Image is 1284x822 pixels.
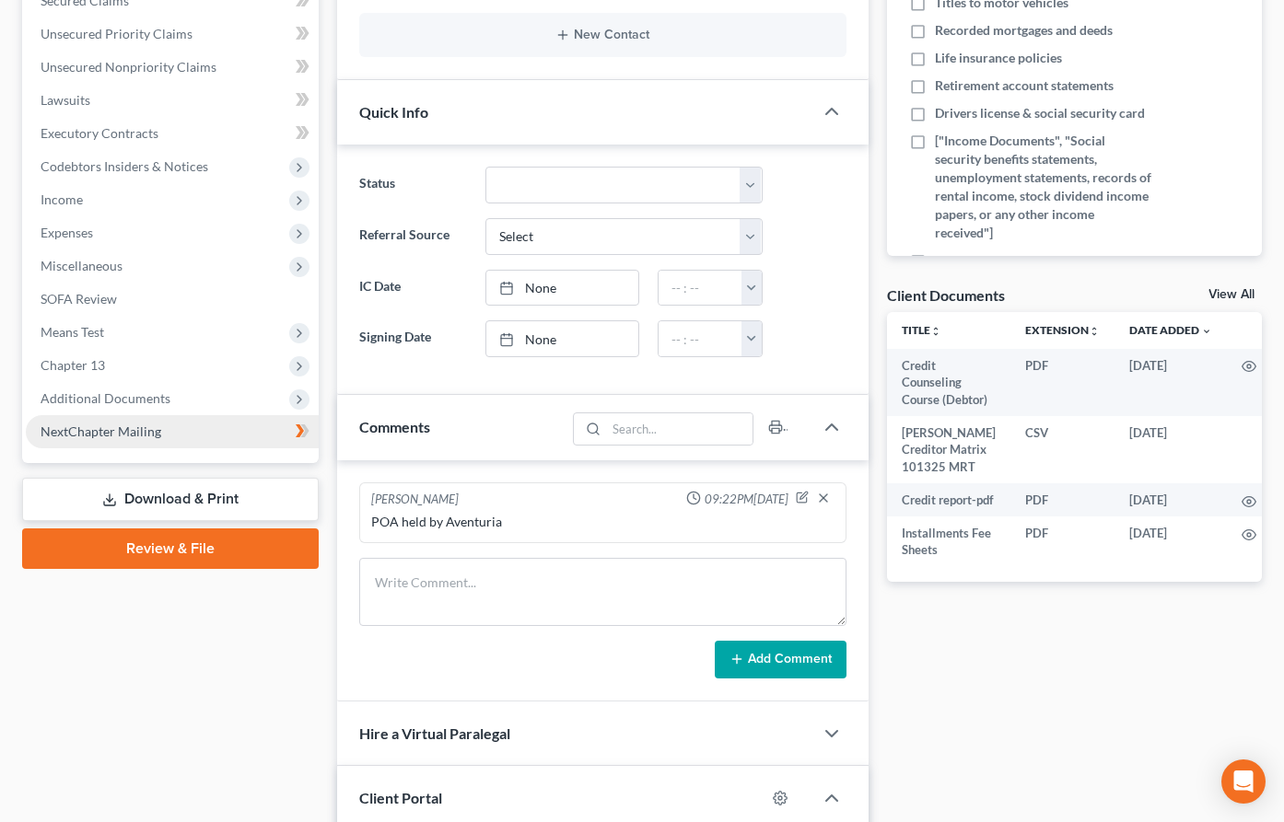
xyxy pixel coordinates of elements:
div: Open Intercom Messenger [1221,759,1266,804]
span: Executory Contracts [41,125,158,141]
span: Additional Documents [41,390,170,406]
input: -- : -- [659,321,742,356]
label: Referral Source [350,218,476,255]
input: -- : -- [659,271,742,306]
i: expand_more [1201,326,1212,337]
td: Credit Counseling Course (Debtor) [887,349,1010,416]
a: Download & Print [22,478,319,521]
span: SOFA Review [41,291,117,307]
div: Client Documents [887,285,1005,305]
span: Miscellaneous [41,258,123,273]
span: Lawsuits [41,92,90,108]
input: Search... [607,413,753,445]
a: Review & File [22,528,319,569]
a: SOFA Review [26,283,319,316]
label: Status [350,167,476,203]
span: Appraisal reports [935,251,1035,270]
span: Drivers license & social security card [935,104,1145,122]
span: ["Income Documents", "Social security benefits statements, unemployment statements, records of re... [935,132,1152,242]
a: View All [1208,288,1255,301]
a: Lawsuits [26,84,319,117]
span: Codebtors Insiders & Notices [41,158,208,174]
span: NextChapter Mailing [41,423,161,439]
i: unfold_more [930,326,941,337]
a: Unsecured Priority Claims [26,17,319,51]
div: POA held by Aventuria [371,513,835,531]
i: unfold_more [1089,326,1100,337]
td: [DATE] [1115,416,1227,483]
td: [DATE] [1115,349,1227,416]
a: Titleunfold_more [902,323,941,337]
label: IC Date [350,270,476,307]
span: Hire a Virtual Paralegal [359,724,510,742]
td: [PERSON_NAME] Creditor Matrix 101325 MRT [887,416,1010,483]
span: Client Portal [359,789,442,806]
td: PDF [1010,483,1115,516]
span: Expenses [41,225,93,240]
td: [DATE] [1115,516,1227,567]
a: Executory Contracts [26,117,319,150]
button: Add Comment [715,641,846,679]
span: 09:22PM[DATE] [705,491,788,508]
a: NextChapter Mailing [26,415,319,448]
a: None [486,271,638,306]
span: Retirement account statements [935,76,1114,95]
a: Extensionunfold_more [1025,323,1100,337]
a: Unsecured Nonpriority Claims [26,51,319,84]
button: New Contact [374,28,833,42]
span: Comments [359,418,430,435]
span: Chapter 13 [41,357,105,373]
td: [DATE] [1115,483,1227,516]
span: Unsecured Nonpriority Claims [41,59,216,75]
label: Signing Date [350,320,476,357]
span: Means Test [41,324,104,340]
td: PDF [1010,349,1115,416]
span: Recorded mortgages and deeds [935,21,1113,40]
span: Unsecured Priority Claims [41,26,193,41]
span: Income [41,191,83,207]
a: Date Added expand_more [1129,323,1212,337]
a: None [486,321,638,356]
div: [PERSON_NAME] [371,491,459,509]
td: PDF [1010,516,1115,567]
td: Installments Fee Sheets [887,516,1010,567]
td: CSV [1010,416,1115,483]
td: Credit report-pdf [887,483,1010,516]
span: Quick Info [359,103,428,121]
span: Life insurance policies [935,49,1062,67]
